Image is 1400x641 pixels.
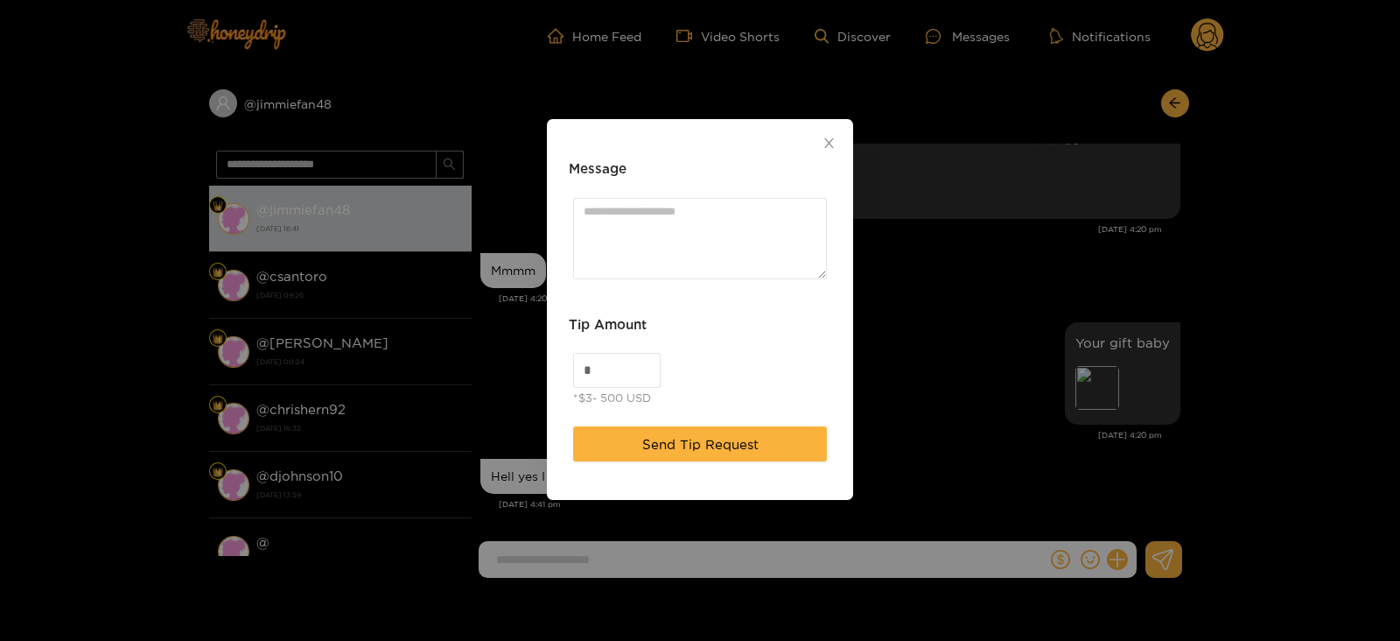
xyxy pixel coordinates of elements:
[569,159,626,180] h3: Message
[804,119,853,168] button: Close
[642,434,759,455] span: Send Tip Request
[573,427,827,462] button: Send Tip Request
[822,137,836,150] span: close
[573,390,651,407] div: *$3- 500 USD
[569,314,647,335] h3: Tip Amount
